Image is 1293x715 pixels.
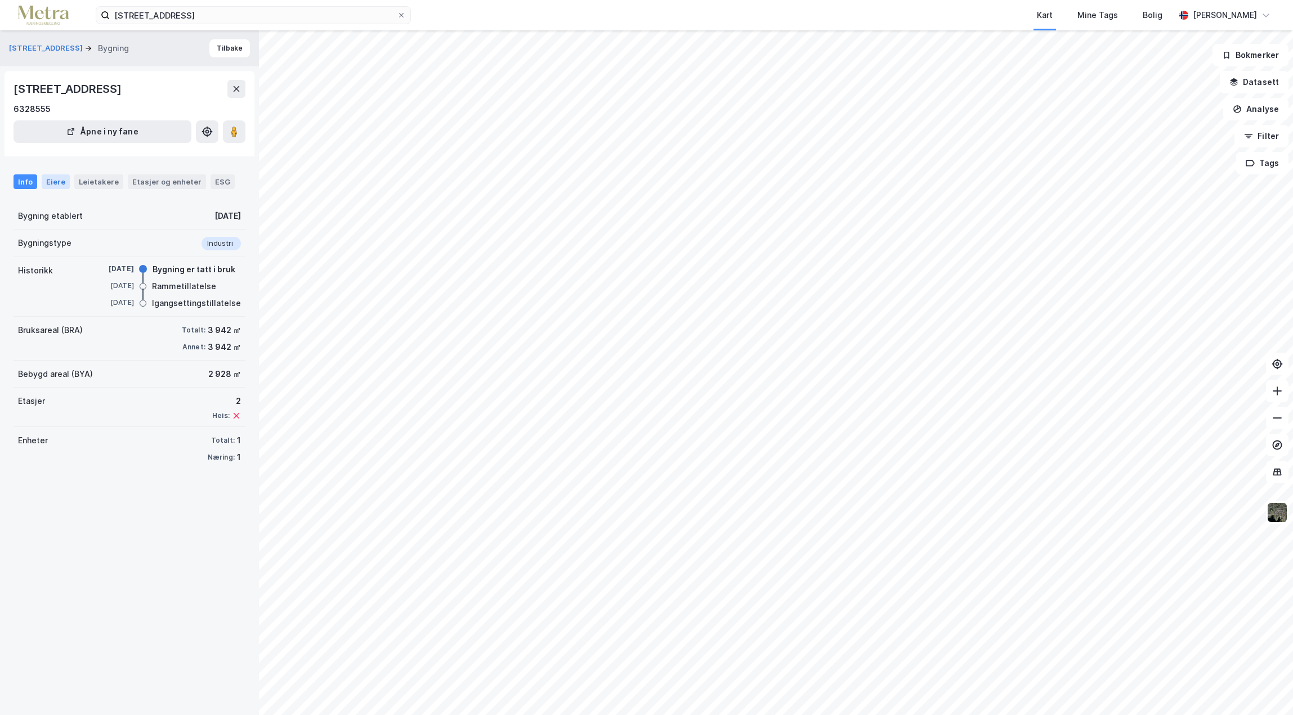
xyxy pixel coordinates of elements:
div: Igangsettingstillatelse [152,296,241,310]
div: 6328555 [14,102,51,116]
div: Enheter [18,434,48,447]
div: Heis: [212,411,230,420]
div: [DATE] [214,209,241,223]
div: Bygning [98,42,129,55]
div: Bruksareal (BRA) [18,323,83,337]
div: Bygning er tatt i bruk [153,263,235,276]
div: Kart [1037,8,1053,22]
div: [DATE] [89,264,134,274]
div: ESG [211,174,235,189]
div: Historikk [18,264,53,277]
div: Bygning etablert [18,209,83,223]
div: [PERSON_NAME] [1193,8,1257,22]
div: Rammetillatelse [152,280,216,293]
div: Etasjer og enheter [132,177,202,187]
img: 9k= [1267,502,1288,523]
iframe: Chat Widget [1237,661,1293,715]
div: Bygningstype [18,236,71,250]
button: Bokmerker [1213,44,1288,66]
div: [DATE] [89,281,134,291]
div: Info [14,174,37,189]
div: Bebygd areal (BYA) [18,367,93,381]
div: Totalt: [182,326,205,335]
img: metra-logo.256734c3b2bbffee19d4.png [18,6,69,25]
div: Mine Tags [1077,8,1118,22]
div: 3 942 ㎡ [208,340,241,354]
div: [DATE] [89,298,134,308]
div: 3 942 ㎡ [208,323,241,337]
button: Tags [1236,152,1288,174]
button: Tilbake [209,39,250,57]
div: Leietakere [74,174,123,189]
div: 1 [237,434,241,447]
button: Åpne i ny fane [14,120,191,143]
div: 2 928 ㎡ [208,367,241,381]
input: Søk på adresse, matrikkel, gårdeiere, leietakere eller personer [110,7,397,24]
button: Datasett [1220,71,1288,93]
div: Annet: [182,343,205,352]
button: Filter [1234,125,1288,147]
button: [STREET_ADDRESS] [9,43,85,54]
div: Bolig [1143,8,1162,22]
div: [STREET_ADDRESS] [14,80,124,98]
div: 2 [212,394,241,408]
div: Eiere [42,174,70,189]
div: Totalt: [211,436,235,445]
button: Analyse [1223,98,1288,120]
div: Næring: [208,453,235,462]
div: Etasjer [18,394,45,408]
div: 1 [237,451,241,464]
div: Kontrollprogram for chat [1237,661,1293,715]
